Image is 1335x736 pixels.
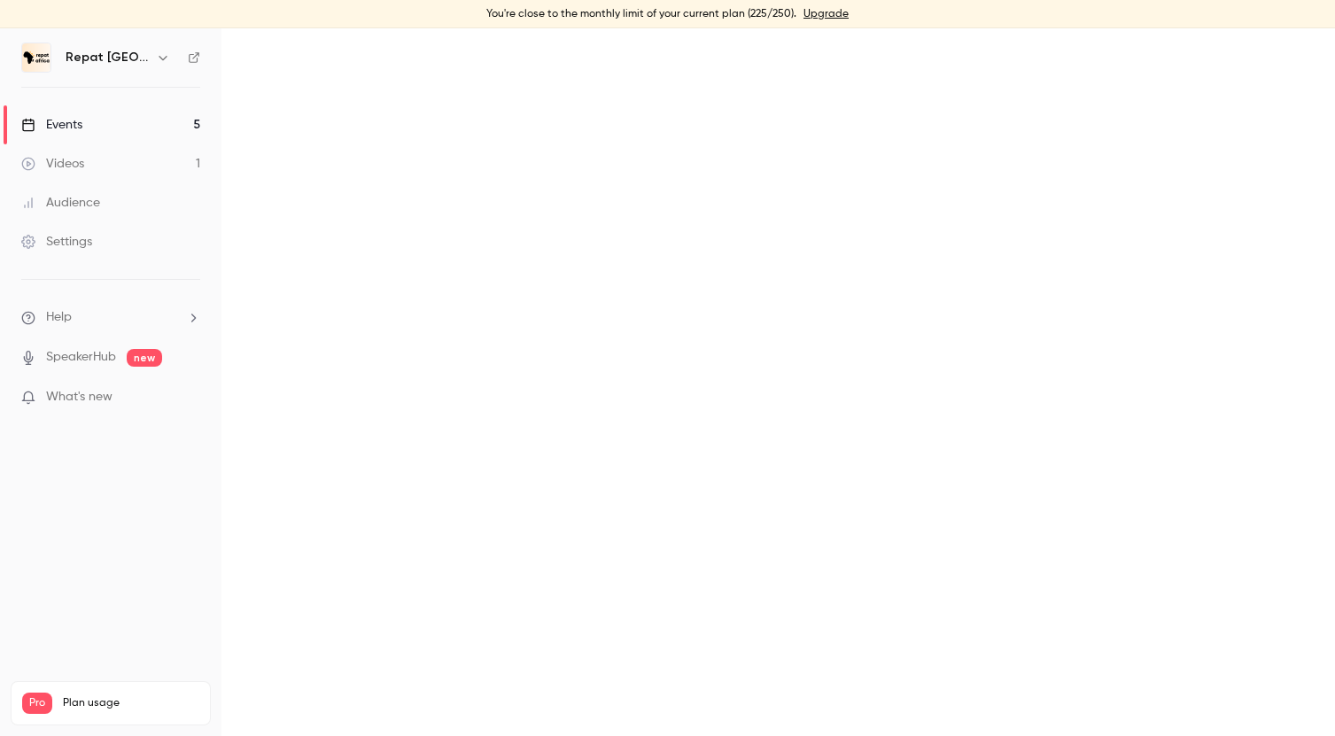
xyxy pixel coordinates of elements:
a: SpeakerHub [46,348,116,367]
div: Settings [21,233,92,251]
span: new [127,349,162,367]
div: Events [21,116,82,134]
a: Upgrade [803,7,849,21]
h6: Repat [GEOGRAPHIC_DATA] [66,49,149,66]
iframe: Noticeable Trigger [179,390,200,406]
span: Help [46,308,72,327]
li: help-dropdown-opener [21,308,200,327]
span: Pro [22,693,52,714]
img: Repat Africa [22,43,50,72]
span: Plan usage [63,696,199,710]
div: Videos [21,155,84,173]
div: Audience [21,194,100,212]
span: What's new [46,388,113,407]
